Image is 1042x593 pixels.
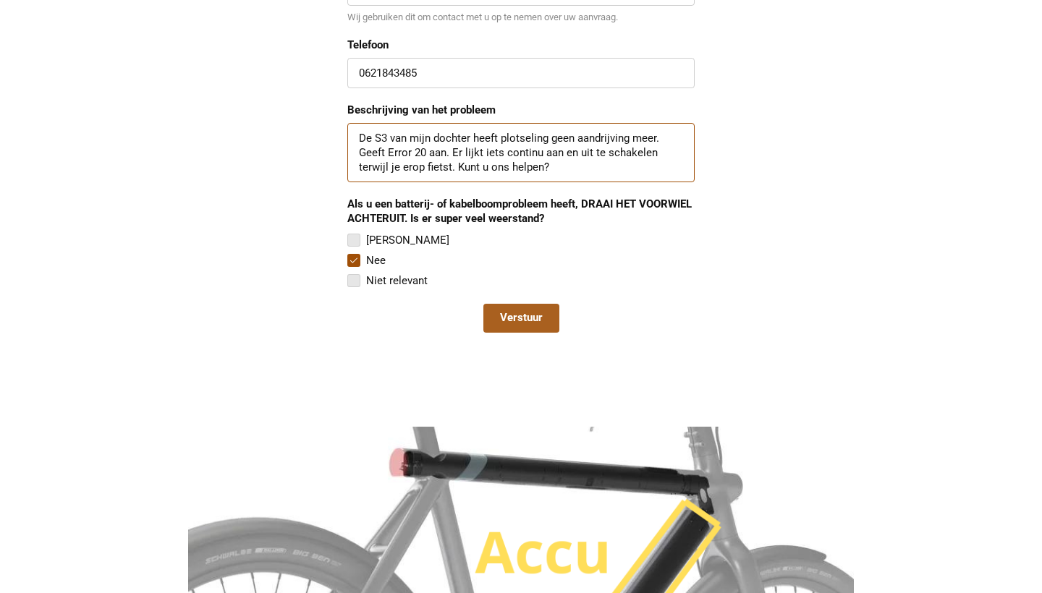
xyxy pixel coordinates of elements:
div: Niet relevant [366,272,428,289]
label: Telefoon [347,38,695,52]
input: 0647493275 [359,66,683,80]
div: Wij gebruiken dit om contact met u op te nemen over uw aanvraag. [347,12,695,23]
div: [PERSON_NAME] [366,231,449,249]
div: Als u een batterij- of kabelboomprobleem heeft, DRAAI HET VOORWIEL ACHTERUIT. Is er super veel we... [347,197,695,226]
span: Verstuur [500,311,543,325]
textarea: De S3 van mijn dochter heeft plotseling geen aandrijving meer. Geeft Error 20 aan. Er lijkt iets ... [359,131,683,174]
label: Beschrijving van het probleem [347,103,695,117]
div: Nee [366,252,386,269]
button: Verstuur [483,304,559,333]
